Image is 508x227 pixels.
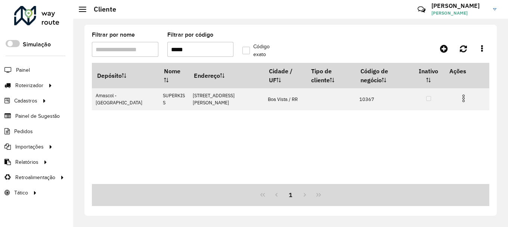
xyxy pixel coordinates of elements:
[356,88,413,110] td: 10367
[16,66,30,74] span: Painel
[159,63,189,88] th: Nome
[15,112,60,120] span: Painel de Sugestão
[167,30,213,39] label: Filtrar por código
[413,1,430,18] a: Contato Rápido
[14,189,28,197] span: Tático
[444,63,489,79] th: Ações
[92,63,159,88] th: Depósito
[264,88,306,110] td: Boa Vista / RR
[284,188,298,202] button: 1
[14,128,33,135] span: Pedidos
[189,88,264,110] td: [STREET_ADDRESS][PERSON_NAME]
[264,63,306,88] th: Cidade / UF
[14,97,37,105] span: Cadastros
[15,143,44,151] span: Importações
[431,2,487,9] h3: [PERSON_NAME]
[189,63,264,88] th: Endereço
[92,30,135,39] label: Filtrar por nome
[86,5,116,13] h2: Cliente
[159,88,189,110] td: SUPERKISS
[413,63,444,88] th: Inativo
[431,10,487,16] span: [PERSON_NAME]
[15,158,38,166] span: Relatórios
[306,63,356,88] th: Tipo de cliente
[242,43,284,58] label: Código exato
[92,88,159,110] td: Amascol - [GEOGRAPHIC_DATA]
[15,82,43,89] span: Roteirizador
[23,40,51,49] label: Simulação
[15,174,55,181] span: Retroalimentação
[356,63,413,88] th: Código de negócio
